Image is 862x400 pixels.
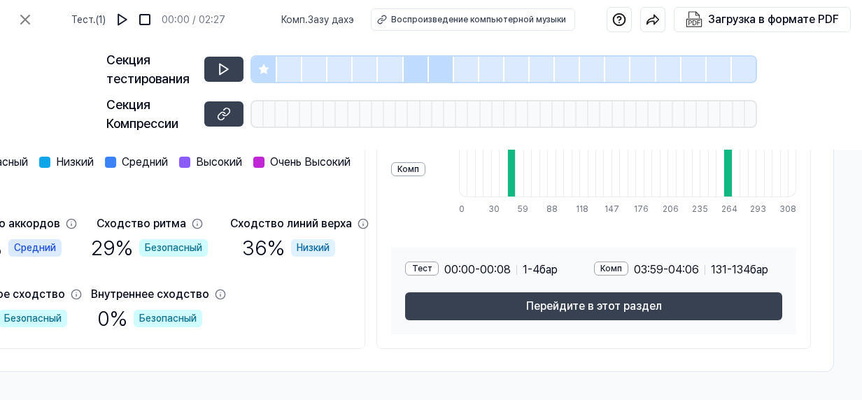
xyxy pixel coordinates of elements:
[97,215,186,232] div: Сходство ритма
[576,203,584,215] div: 118
[291,239,335,257] div: Низкий
[97,303,202,334] div: 0 %
[71,13,106,27] span: Тест . (1)
[371,8,575,31] button: Воспроизведение компьютерной музыки
[106,50,196,88] div: Секция тестирования
[106,95,196,133] div: Секция Компрессии
[139,239,208,257] div: Безопасный
[134,310,202,327] div: Безопасный
[750,203,758,215] div: 293
[612,13,626,27] img: Справка
[162,13,225,27] div: 00:00 / 02:27
[8,239,62,257] div: Средний
[523,262,558,278] span: 1 - 4 бар
[391,162,425,176] div: Комп
[721,203,729,215] div: 264
[646,13,660,27] img: Поделиться
[779,203,796,215] div: 308
[91,232,208,264] div: 29 %
[686,11,702,28] img: Загрузка в формате PDF
[281,13,354,27] span: Комп . Зазу дахэ
[122,154,168,171] span: Средний
[634,262,699,278] span: 03:59 - 04:06
[711,262,768,278] span: 131 - 134 бар
[115,13,129,27] img: воспроизвести
[405,262,439,276] div: Тест
[708,10,839,29] div: Загрузка в формате PDF
[488,203,496,215] div: 30
[634,203,642,215] div: 176
[459,203,467,215] div: 0
[517,203,525,215] div: 59
[391,13,566,26] div: Воспроизведение компьютерной музыки
[230,215,352,232] div: Сходство линий верха
[594,262,628,276] div: Комп
[270,154,351,171] span: Очень Высокий
[242,232,335,264] div: 36 %
[91,286,209,303] div: Внутреннее сходство
[138,13,152,27] img: остановка
[405,292,782,320] button: Перейдите в этот раздел
[663,203,670,215] div: 206
[683,8,842,31] button: Загрузка в формате PDF
[196,154,242,171] span: Высокий
[56,154,94,171] span: Низкий
[605,203,612,215] div: 147
[546,203,554,215] div: 88
[444,262,511,278] span: 00:00 - 00:08
[692,203,700,215] div: 235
